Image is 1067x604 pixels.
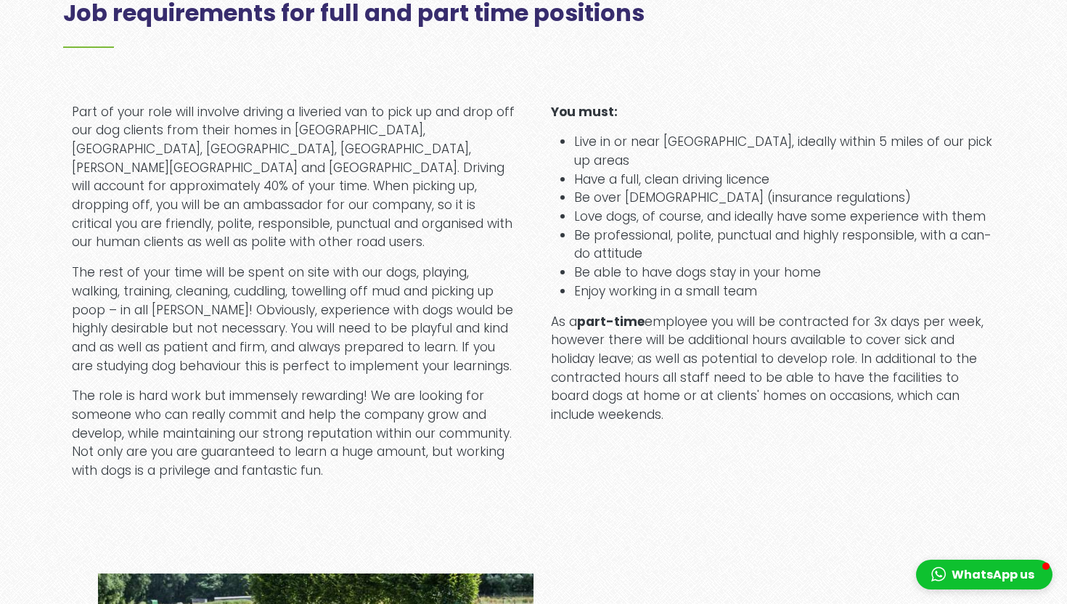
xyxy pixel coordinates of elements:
li: Be over [DEMOGRAPHIC_DATA] (insurance regulations) [574,189,995,208]
p: The role is hard work but immensely rewarding! We are looking for someone who can really commit a... [72,387,516,481]
strong: You must: [551,103,618,121]
li: Have a full, clean driving licence [574,171,995,189]
p: The rest of your time will be spent on site with our dogs, playing, walking, training, cleaning, ... [72,264,516,375]
li: Love dogs, of course, and ideally have some experience with them [574,208,995,226]
li: Be professional, polite, punctual and highly responsible, with a can-do attitude [574,226,995,264]
li: Be able to have dogs stay in your home [574,264,995,282]
button: WhatsApp us [916,560,1052,589]
p: As a employee you will be contracted for 3x days per week, however there will be additional hours... [551,313,995,425]
p: Part of your role will involve driving a liveried van to pick up and drop off our dog clients fro... [72,103,516,253]
li: Enjoy working in a small team [574,282,995,301]
li: Live in or near [GEOGRAPHIC_DATA], ideally within 5 miles of our pick up areas [574,133,995,170]
strong: part-time [577,313,645,330]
